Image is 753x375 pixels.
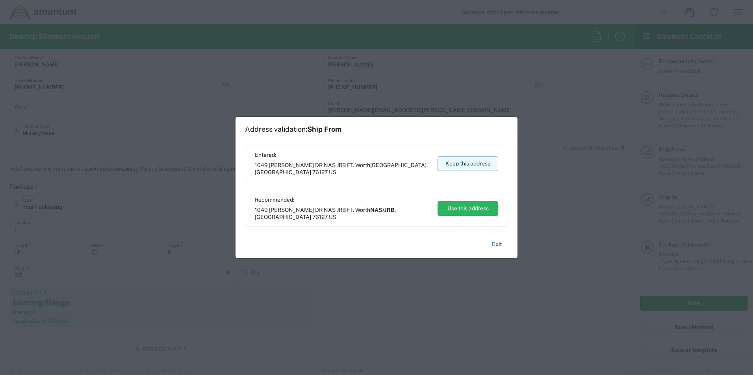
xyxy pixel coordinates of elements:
span: [GEOGRAPHIC_DATA] [255,214,311,220]
span: 1049 [PERSON_NAME] DR NAS JRB FT. Worth , [255,162,430,176]
span: [GEOGRAPHIC_DATA] [255,169,311,175]
span: 1049 [PERSON_NAME] DR NAS JRB FT. Worth , [255,206,430,221]
span: [GEOGRAPHIC_DATA] [370,162,427,168]
span: Ship From [307,125,341,133]
span: 76127 [312,214,328,220]
button: Use this address [438,201,498,216]
span: US [329,169,336,175]
h1: Address validation: [245,125,341,134]
span: 76127 [312,169,328,175]
button: Exit [486,237,508,251]
span: US [329,214,336,220]
span: Entered: [255,151,430,158]
button: Keep this address [438,156,498,171]
span: Recommended: [255,196,430,203]
span: NAS/JRB [370,207,395,213]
